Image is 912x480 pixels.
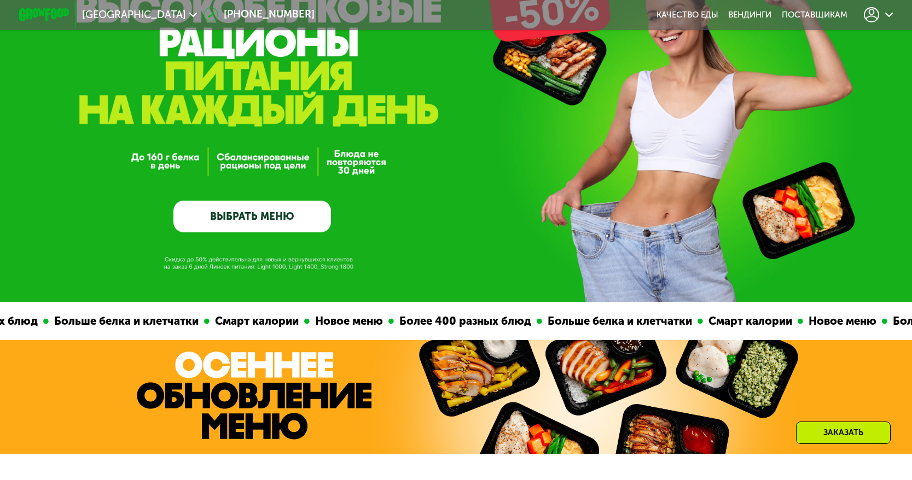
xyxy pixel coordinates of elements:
[193,313,288,330] div: Смарт калории
[293,313,372,330] div: Новое меню
[173,201,331,232] a: ВЫБРАТЬ МЕНЮ
[82,10,186,20] span: [GEOGRAPHIC_DATA]
[32,313,188,330] div: Больше белка и клетчатки
[657,10,718,20] a: Качество еды
[796,422,891,444] div: Заказать
[787,313,865,330] div: Новое меню
[204,7,315,22] a: [PHONE_NUMBER]
[782,10,847,20] div: поставщикам
[687,313,781,330] div: Смарт калории
[526,313,681,330] div: Больше белка и клетчатки
[728,10,771,20] a: Вендинги
[377,313,520,330] div: Более 400 разных блюд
